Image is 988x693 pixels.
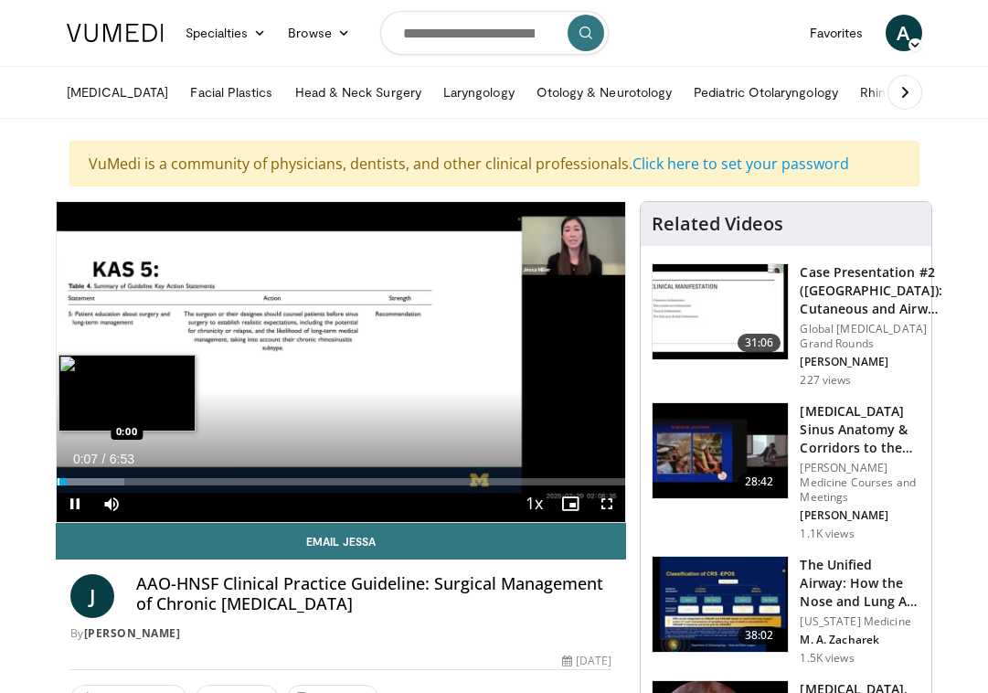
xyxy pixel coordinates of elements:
[738,473,781,491] span: 28:42
[57,485,93,522] button: Pause
[56,523,627,560] a: Email Jessa
[69,141,919,187] div: VuMedi is a community of physicians, dentists, and other clinical professionals.
[58,355,196,432] img: image.jpeg
[432,74,526,111] a: Laryngology
[738,334,781,352] span: 31:06
[57,202,626,522] video-js: Video Player
[683,74,849,111] a: Pediatric Otolaryngology
[800,556,920,611] h3: The Unified Airway: How the Nose and Lung Are Connected?
[70,625,612,642] div: By
[56,74,180,111] a: [MEDICAL_DATA]
[800,614,920,629] p: [US_STATE] Medicine
[738,626,781,645] span: 38:02
[589,485,625,522] button: Fullscreen
[70,574,114,618] a: J
[526,74,683,111] a: Otology & Neurotology
[886,15,922,51] a: A
[175,15,278,51] a: Specialties
[179,74,283,111] a: Facial Plastics
[632,154,849,174] a: Click here to set your password
[84,625,181,641] a: [PERSON_NAME]
[652,402,920,541] a: 28:42 [MEDICAL_DATA] Sinus Anatomy & Corridors to the Skull Base [PERSON_NAME] Medicine Courses a...
[800,508,920,523] p: [PERSON_NAME]
[800,402,920,457] h3: [MEDICAL_DATA] Sinus Anatomy & Corridors to the Skull Base
[800,263,941,318] h3: Case Presentation #2 ([GEOGRAPHIC_DATA]): Cutaneous and Airway Lesions i…
[102,452,106,466] span: /
[653,403,788,498] img: 276d523b-ec6d-4eb7-b147-bbf3804ee4a7.150x105_q85_crop-smart_upscale.jpg
[800,461,920,505] p: [PERSON_NAME] Medicine Courses and Meetings
[799,15,875,51] a: Favorites
[515,485,552,522] button: Playback Rate
[652,213,783,235] h4: Related Videos
[93,485,130,522] button: Mute
[277,15,361,51] a: Browse
[849,74,984,111] a: Rhinology & Allergy
[380,11,609,55] input: Search topics, interventions
[653,264,788,359] img: 283069f7-db48-4020-b5ba-d883939bec3b.150x105_q85_crop-smart_upscale.jpg
[800,355,941,369] p: [PERSON_NAME]
[800,373,851,388] p: 227 views
[67,24,164,42] img: VuMedi Logo
[552,485,589,522] button: Enable picture-in-picture mode
[284,74,432,111] a: Head & Neck Surgery
[800,633,920,647] p: M. A. Zacharek
[562,653,611,669] div: [DATE]
[653,557,788,652] img: fce5840f-3651-4d2e-85b0-3edded5ac8fb.150x105_q85_crop-smart_upscale.jpg
[800,527,854,541] p: 1.1K views
[136,574,612,613] h4: AAO-HNSF Clinical Practice Guideline: Surgical Management of Chronic [MEDICAL_DATA]
[652,556,920,666] a: 38:02 The Unified Airway: How the Nose and Lung Are Connected? [US_STATE] Medicine M. A. Zacharek...
[73,452,98,466] span: 0:07
[110,452,134,466] span: 6:53
[800,651,854,666] p: 1.5K views
[57,478,626,485] div: Progress Bar
[800,322,941,351] p: Global [MEDICAL_DATA] Grand Rounds
[652,263,920,388] a: 31:06 Case Presentation #2 ([GEOGRAPHIC_DATA]): Cutaneous and Airway Lesions i… Global [MEDICAL_D...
